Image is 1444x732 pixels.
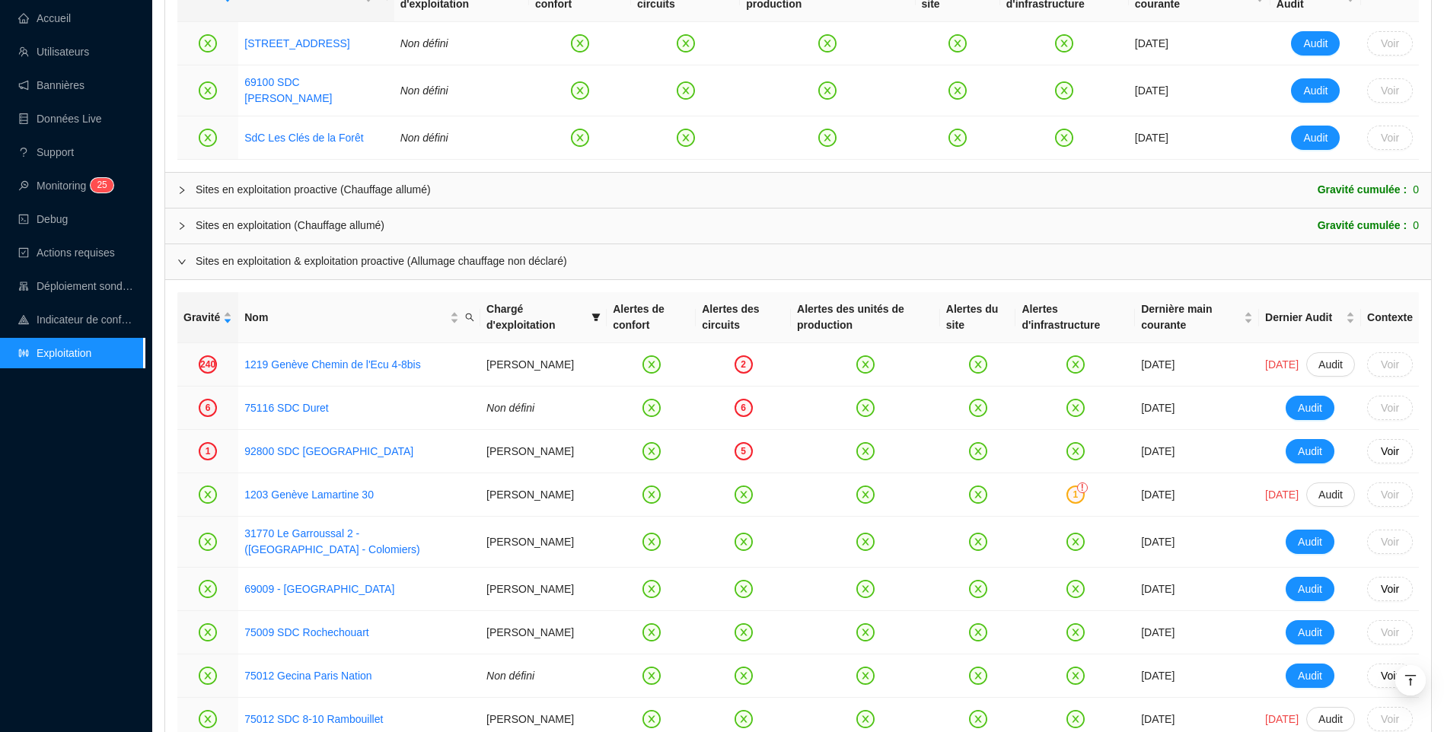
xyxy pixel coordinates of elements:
[1291,78,1340,103] button: Audit
[18,280,134,292] a: clusterDéploiement sondes
[1367,577,1413,601] button: Voir
[244,581,394,597] a: 69009 - [GEOGRAPHIC_DATA]
[1135,387,1259,430] td: [DATE]
[1361,292,1419,343] th: Contexte
[1135,473,1259,517] td: [DATE]
[1367,620,1413,644] button: Voir
[948,129,967,147] span: close-circle
[18,247,29,258] span: check-square
[244,626,368,638] a: 75009 SDC Rochechouart
[199,81,217,100] span: close-circle
[1381,130,1399,146] span: Voir
[856,623,875,641] span: close-circle
[735,485,753,504] span: close-circle
[677,34,695,53] span: close-circle
[1298,625,1322,641] span: Audit
[1318,218,1407,234] span: Gravité cumulée :
[244,37,349,49] a: [STREET_ADDRESS]
[1306,482,1355,507] button: Audit
[735,623,753,641] span: close-circle
[244,444,413,460] a: 92800 SDC [GEOGRAPHIC_DATA]
[1298,668,1322,684] span: Audit
[1367,126,1413,150] button: Voir
[91,178,113,193] sup: 25
[1015,292,1135,343] th: Alertes d'infrastructure
[400,132,448,144] span: Non défini
[18,79,84,91] a: notificationBannières
[18,146,74,158] a: questionSupport
[1381,487,1399,503] span: Voir
[244,670,371,682] a: 75012 Gecina Paris Nation
[735,667,753,685] span: close-circle
[1367,78,1413,103] button: Voir
[244,75,387,107] a: 69100 SDC [PERSON_NAME]
[1286,396,1334,420] button: Audit
[642,533,661,551] span: close-circle
[969,442,987,460] span: close-circle
[400,37,448,49] span: Non défini
[588,298,604,336] span: filter
[486,489,574,501] span: [PERSON_NAME]
[244,487,374,503] a: 1203 Genève Lamartine 30
[244,583,394,595] a: 69009 - [GEOGRAPHIC_DATA]
[607,292,696,343] th: Alertes de confort
[642,399,661,417] span: close-circle
[199,34,217,53] span: close-circle
[1135,611,1259,654] td: [DATE]
[969,623,987,641] span: close-circle
[177,257,186,266] span: expanded
[18,313,134,326] a: heat-mapIndicateur de confort
[199,667,217,685] span: close-circle
[696,292,791,343] th: Alertes des circuits
[1381,444,1399,460] span: Voir
[856,485,875,504] span: close-circle
[1318,357,1343,373] span: Audit
[244,668,371,684] a: 75012 Gecina Paris Nation
[244,358,420,371] a: 1219 Genève Chemin de l'Ecu 4-8bis
[1381,711,1399,727] span: Voir
[1381,534,1399,550] span: Voir
[1135,430,1259,473] td: [DATE]
[856,442,875,460] span: close-circle
[486,301,585,333] span: Chargé d'exploitation
[1135,568,1259,611] td: [DATE]
[1286,530,1334,554] button: Audit
[1066,667,1085,685] span: close-circle
[969,355,987,374] span: close-circle
[244,400,329,416] a: 75116 SDC Duret
[1135,292,1259,343] th: Dernière main courante
[1259,292,1361,343] th: Dernier Audit
[642,485,661,504] span: close-circle
[1291,126,1340,150] button: Audit
[465,313,474,322] span: search
[642,623,661,641] span: close-circle
[642,355,661,374] span: close-circle
[18,12,71,24] a: homeAccueil
[165,244,1431,279] div: Sites en exploitation & exploitation proactive (Allumage chauffage non déclaré)
[735,399,753,417] div: 6
[571,34,589,53] span: close-circle
[177,292,238,343] th: Gravité
[642,442,661,460] span: close-circle
[1265,711,1299,727] span: [DATE]
[37,247,115,259] span: Actions requises
[196,253,1419,269] span: Sites en exploitation & exploitation proactive (Allumage chauffage non déclaré)
[791,292,940,343] th: Alertes des unités de production
[1303,83,1328,99] span: Audit
[244,713,383,725] a: 75012 SDC 8-10 Rambouillet
[1367,707,1413,731] button: Voir
[1298,534,1322,550] span: Audit
[1367,530,1413,554] button: Voir
[1286,620,1334,644] button: Audit
[642,580,661,598] span: close-circle
[1066,399,1085,417] span: close-circle
[199,129,217,147] span: close-circle
[1381,400,1399,416] span: Voir
[1129,65,1270,116] td: [DATE]
[1367,482,1413,507] button: Voir
[856,710,875,728] span: close-circle
[1298,581,1322,597] span: Audit
[642,667,661,685] span: close-circle
[818,34,837,53] span: close-circle
[244,526,474,558] a: 31770 Le Garroussal 2 - ([GEOGRAPHIC_DATA] - Colomiers)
